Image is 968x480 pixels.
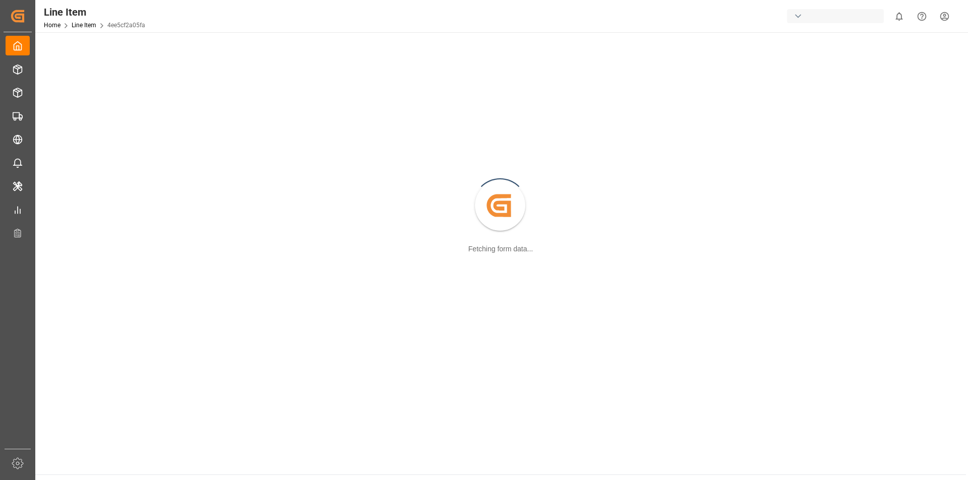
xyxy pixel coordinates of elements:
div: Fetching form data... [468,244,533,254]
a: Line Item [72,22,96,29]
button: show 0 new notifications [888,5,911,28]
a: Home [44,22,60,29]
div: Line Item [44,5,145,20]
button: Help Center [911,5,933,28]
